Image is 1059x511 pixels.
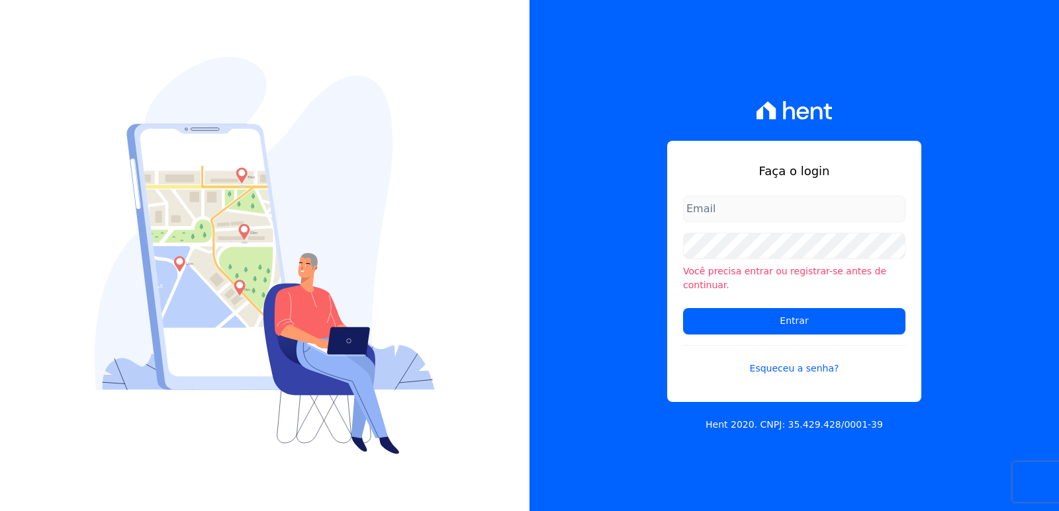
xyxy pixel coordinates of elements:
[683,162,905,180] h1: Faça o login
[683,196,905,222] input: Email
[706,418,883,432] p: Hent 2020. CNPJ: 35.429.428/0001-39
[683,264,905,292] li: Você precisa entrar ou registrar-se antes de continuar.
[95,57,435,454] img: Login
[683,345,905,375] a: Esqueceu a senha?
[683,308,905,334] input: Entrar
